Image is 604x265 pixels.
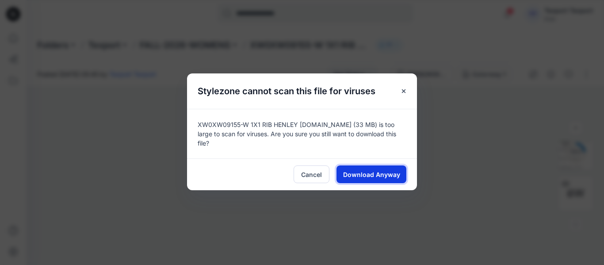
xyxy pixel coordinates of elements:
[187,109,417,158] div: XW0XW09155-W 1X1 RIB HENLEY [DOMAIN_NAME] (33 MB) is too large to scan for viruses. Are you sure ...
[336,165,406,183] button: Download Anyway
[396,83,412,99] button: Close
[294,165,329,183] button: Cancel
[187,73,386,109] h5: Stylezone cannot scan this file for viruses
[343,170,400,179] span: Download Anyway
[301,170,322,179] span: Cancel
